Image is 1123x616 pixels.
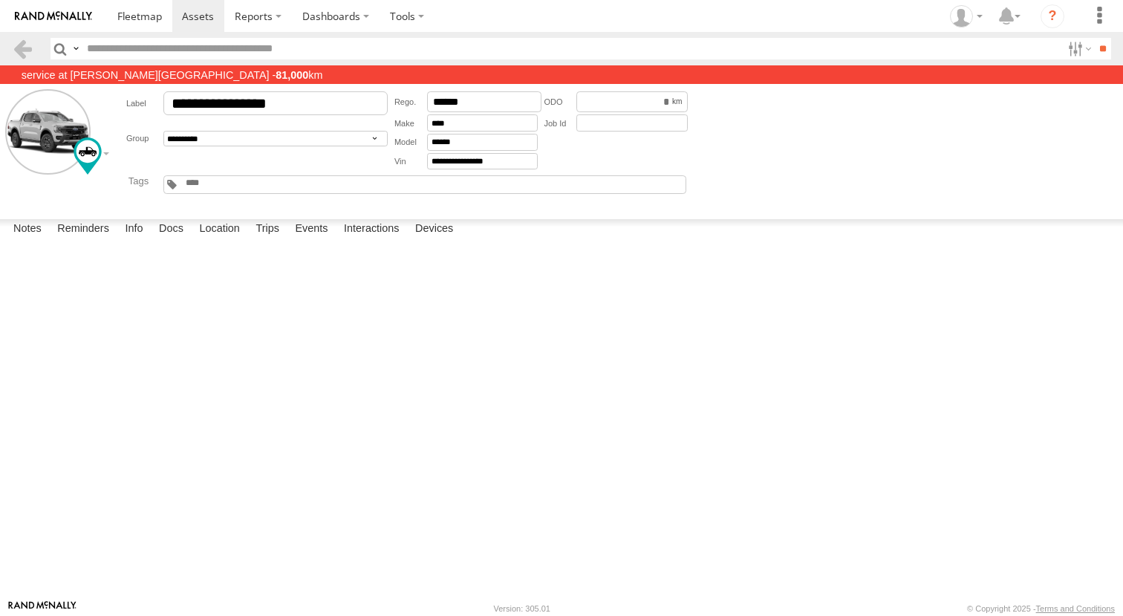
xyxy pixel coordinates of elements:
label: Info [117,219,150,240]
a: Visit our Website [8,601,77,616]
div: Michael Townsend [945,5,988,27]
strong: 81,000 [276,69,308,81]
div: © Copyright 2025 - [967,604,1115,613]
label: Search Filter Options [1062,38,1094,59]
label: Docs [152,219,191,240]
a: Terms and Conditions [1036,604,1115,613]
a: Back to previous Page [12,38,33,59]
label: Notes [6,219,49,240]
label: Events [287,219,335,240]
label: Search Query [70,38,82,59]
label: Reminders [50,219,117,240]
label: Trips [248,219,287,240]
label: Location [192,219,247,240]
label: Interactions [336,219,407,240]
i: ? [1041,4,1064,28]
div: Change Map Icon [74,137,102,175]
img: rand-logo.svg [15,11,92,22]
div: Version: 305.01 [494,604,550,613]
label: Devices [408,219,460,240]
